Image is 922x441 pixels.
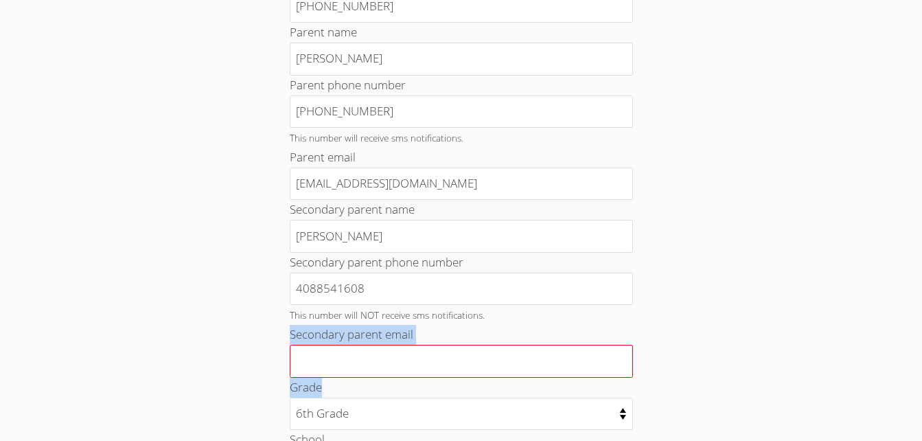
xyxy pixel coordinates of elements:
label: Secondary parent email [290,326,413,342]
label: Parent email [290,149,356,165]
label: Secondary parent phone number [290,254,463,270]
label: Grade [290,379,322,395]
label: Parent phone number [290,77,406,93]
label: Secondary parent name [290,201,415,217]
label: Parent name [290,24,357,40]
small: This number will NOT receive sms notifications. [290,308,485,321]
small: This number will receive sms notifications. [290,131,463,144]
